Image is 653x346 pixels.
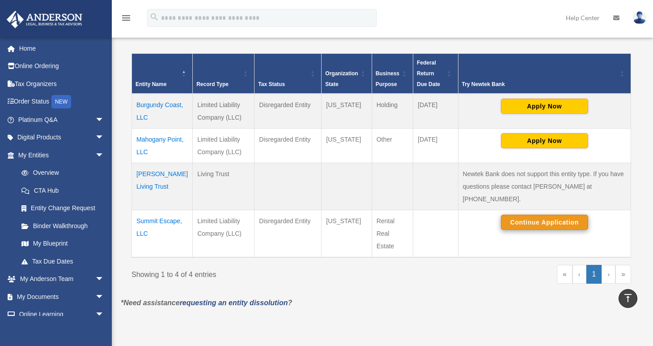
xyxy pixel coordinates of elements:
[193,54,254,94] th: Record Type: Activate to sort
[462,79,617,90] div: Try Newtek Bank
[13,182,113,199] a: CTA Hub
[325,70,358,87] span: Organization State
[417,60,440,87] span: Federal Return Due Date
[586,265,602,284] a: 1
[413,129,458,163] td: [DATE]
[501,99,588,114] button: Apply Now
[6,288,118,306] a: My Documentsarrow_drop_down
[572,265,586,284] a: Previous
[13,235,113,253] a: My Blueprint
[132,129,193,163] td: Mahogany Point, LLC
[623,293,633,303] i: vertical_align_top
[121,299,292,307] em: *Need assistance ?
[136,81,166,87] span: Entity Name
[458,163,631,210] td: Newtek Bank does not support this entity type. If you have questions please contact [PERSON_NAME]...
[413,54,458,94] th: Federal Return Due Date: Activate to sort
[6,93,118,111] a: Order StatusNEW
[95,146,113,164] span: arrow_drop_down
[95,270,113,289] span: arrow_drop_down
[258,81,285,87] span: Tax Status
[6,75,118,93] a: Tax Organizers
[413,94,458,129] td: [DATE]
[132,54,193,94] th: Entity Name: Activate to invert sorting
[322,129,372,163] td: [US_STATE]
[372,94,413,129] td: Holding
[619,289,637,308] a: vertical_align_top
[372,129,413,163] td: Other
[193,94,254,129] td: Limited Liability Company (LLC)
[51,95,71,108] div: NEW
[254,210,322,258] td: Disregarded Entity
[95,306,113,324] span: arrow_drop_down
[6,111,118,129] a: Platinum Q&Aarrow_drop_down
[132,210,193,258] td: Summit Escape, LLC
[132,94,193,129] td: Burgundy Coast, LLC
[557,265,572,284] a: First
[121,13,131,23] i: menu
[6,270,118,288] a: My Anderson Teamarrow_drop_down
[322,94,372,129] td: [US_STATE]
[132,163,193,210] td: [PERSON_NAME] Living Trust
[372,54,413,94] th: Business Purpose: Activate to sort
[458,54,631,94] th: Try Newtek Bank : Activate to sort
[95,288,113,306] span: arrow_drop_down
[615,265,631,284] a: Last
[322,210,372,258] td: [US_STATE]
[13,217,113,235] a: Binder Walkthrough
[322,54,372,94] th: Organization State: Activate to sort
[95,129,113,147] span: arrow_drop_down
[6,306,118,324] a: Online Learningarrow_drop_down
[633,11,646,24] img: User Pic
[4,11,85,28] img: Anderson Advisors Platinum Portal
[131,265,375,281] div: Showing 1 to 4 of 4 entries
[6,39,118,57] a: Home
[6,57,118,75] a: Online Ordering
[6,129,118,147] a: Digital Productsarrow_drop_down
[376,70,399,87] span: Business Purpose
[254,54,322,94] th: Tax Status: Activate to sort
[149,12,159,22] i: search
[254,129,322,163] td: Disregarded Entity
[13,199,113,217] a: Entity Change Request
[193,129,254,163] td: Limited Liability Company (LLC)
[95,111,113,129] span: arrow_drop_down
[121,16,131,23] a: menu
[13,164,109,182] a: Overview
[6,146,113,164] a: My Entitiesarrow_drop_down
[180,299,288,307] a: requesting an entity dissolution
[13,252,113,270] a: Tax Due Dates
[501,133,588,148] button: Apply Now
[501,215,588,230] button: Continue Application
[196,81,229,87] span: Record Type
[193,210,254,258] td: Limited Liability Company (LLC)
[372,210,413,258] td: Rental Real Estate
[254,94,322,129] td: Disregarded Entity
[193,163,254,210] td: Living Trust
[602,265,615,284] a: Next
